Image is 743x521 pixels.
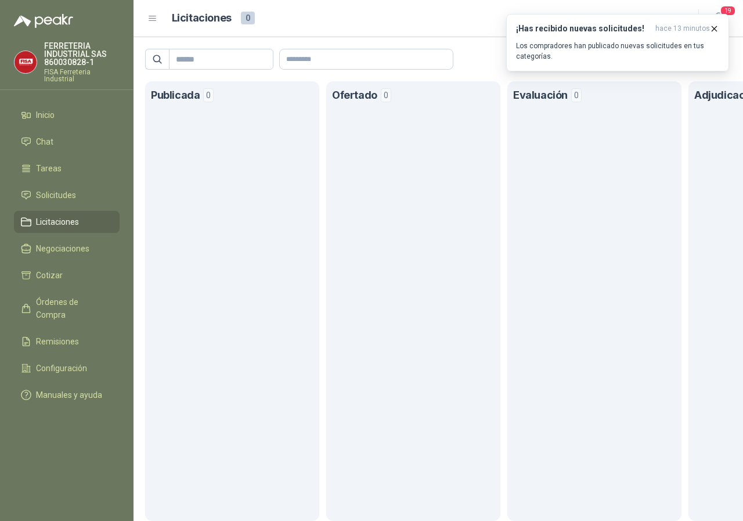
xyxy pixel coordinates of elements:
button: 19 [708,8,729,29]
span: Chat [36,135,53,148]
span: Solicitudes [36,189,76,202]
span: 19 [720,5,736,16]
span: Cotizar [36,269,63,282]
a: Solicitudes [14,184,120,206]
span: 0 [381,88,391,102]
a: Licitaciones [14,211,120,233]
span: 0 [241,12,255,24]
p: FISA Ferreteria Industrial [44,69,120,82]
h3: ¡Has recibido nuevas solicitudes! [516,24,651,34]
a: Manuales y ayuda [14,384,120,406]
img: Company Logo [15,51,37,73]
a: Configuración [14,357,120,379]
span: Negociaciones [36,242,89,255]
img: Logo peakr [14,14,73,28]
h1: Evaluación [513,87,568,104]
span: Configuración [36,362,87,375]
span: Licitaciones [36,215,79,228]
a: Negociaciones [14,238,120,260]
a: Tareas [14,157,120,179]
p: FERRETERIA INDUSTRIAL SAS 860030828-1 [44,42,120,66]
span: Órdenes de Compra [36,296,109,321]
span: 0 [203,88,214,102]
span: Manuales y ayuda [36,389,102,401]
p: Los compradores han publicado nuevas solicitudes en tus categorías. [516,41,719,62]
span: 0 [571,88,582,102]
h1: Licitaciones [172,10,232,27]
span: hace 13 minutos [655,24,710,34]
h1: Publicada [151,87,200,104]
h1: Ofertado [332,87,377,104]
span: Inicio [36,109,55,121]
a: Cotizar [14,264,120,286]
a: Órdenes de Compra [14,291,120,326]
span: Remisiones [36,335,79,348]
a: Remisiones [14,330,120,353]
a: Inicio [14,104,120,126]
span: Tareas [36,162,62,175]
a: Chat [14,131,120,153]
button: ¡Has recibido nuevas solicitudes!hace 13 minutos Los compradores han publicado nuevas solicitudes... [506,14,729,71]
